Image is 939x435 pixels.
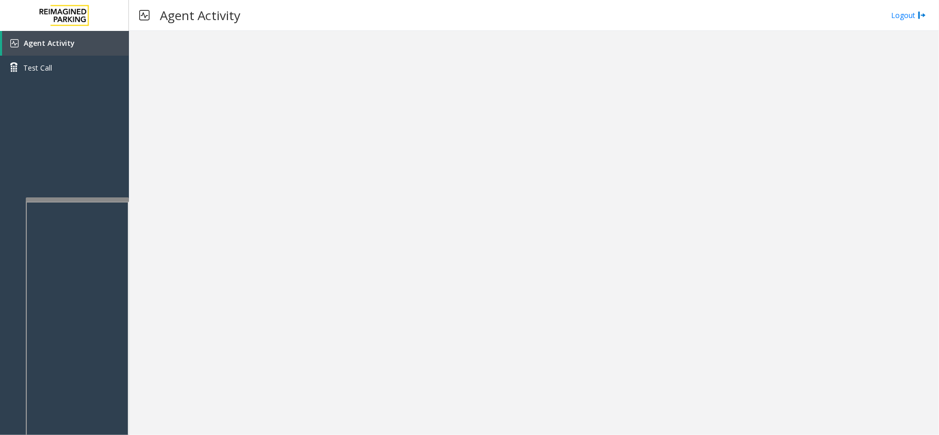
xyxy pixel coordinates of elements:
[139,3,150,28] img: pageIcon
[2,31,129,56] a: Agent Activity
[918,10,926,21] img: logout
[23,62,52,73] span: Test Call
[155,3,245,28] h3: Agent Activity
[10,39,19,47] img: 'icon'
[24,38,75,48] span: Agent Activity
[891,10,926,21] a: Logout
